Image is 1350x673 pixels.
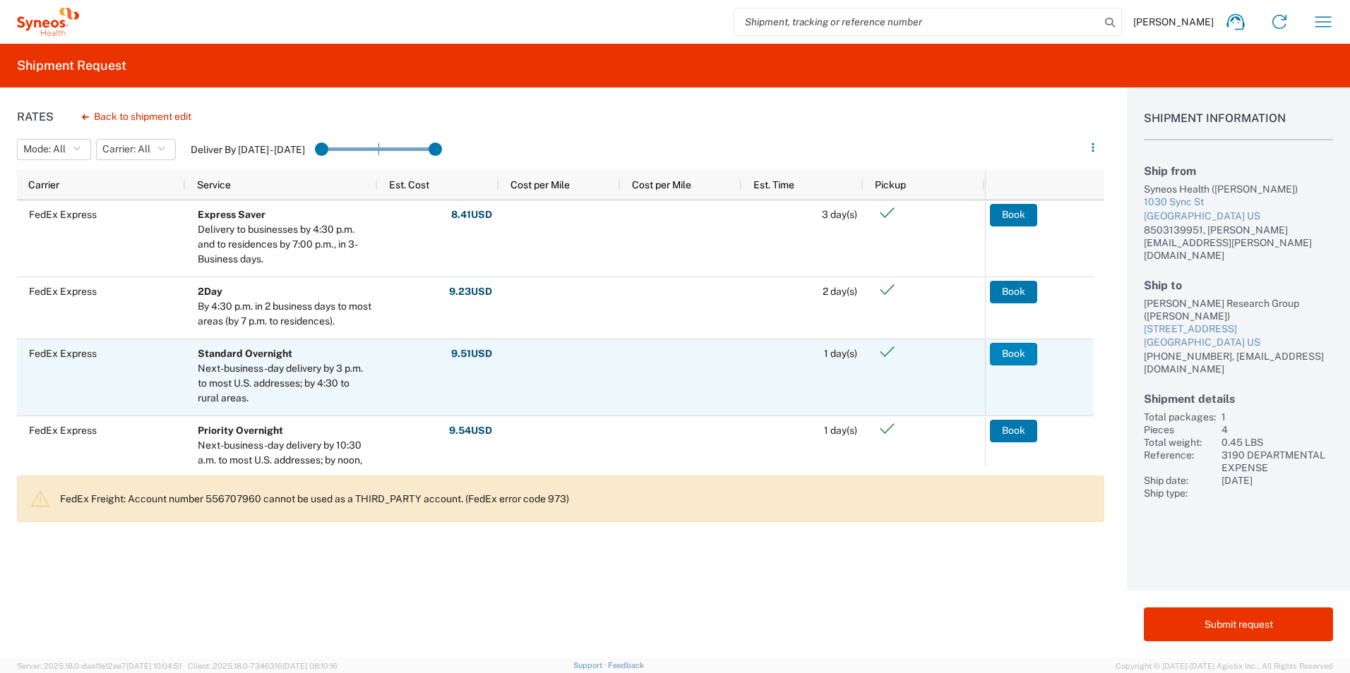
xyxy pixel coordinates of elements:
span: Est. Time [753,179,794,190]
span: Server: 2025.18.0-daa1fe12ee7 [17,662,181,670]
span: Copyright © [DATE]-[DATE] Agistix Inc., All Rights Reserved [1116,660,1333,672]
div: [GEOGRAPHIC_DATA] US [1144,210,1333,224]
button: Back to shipment edit [71,104,203,129]
button: 9.51USD [450,343,493,365]
span: FedEx Express [29,286,97,297]
div: Total packages: [1144,411,1216,423]
strong: 9.23 USD [449,285,492,298]
div: 1030 Sync St [1144,195,1333,210]
div: Total weight: [1144,436,1216,449]
div: Reference: [1144,449,1216,474]
button: Book [990,281,1037,303]
b: Express Saver [198,209,265,220]
b: Standard Overnight [198,348,292,359]
h2: Shipment Request [17,57,126,74]
div: 4 [1221,423,1333,436]
div: By 4:30 p.m. in 2 business days to most areas (by 7 p.m. to residences). [198,299,371,329]
span: 1 day(s) [824,425,857,436]
h1: Rates [17,110,54,123]
div: Next-business-day delivery by 10:30 a.m. to most U.S. addresses; by noon, 4:30 p.m. or 5 p.m. in ... [198,438,371,497]
span: Carrier [28,179,59,190]
button: 9.23USD [448,281,493,303]
div: 8503139951, [PERSON_NAME][EMAIL_ADDRESS][PERSON_NAME][DOMAIN_NAME] [1144,224,1333,262]
a: Support [573,661,609,669]
button: Book [990,420,1037,442]
button: Carrier: All [96,139,176,160]
b: 2Day [198,286,222,297]
div: Ship type: [1144,487,1216,499]
span: Pickup [875,179,906,190]
span: [DATE] 08:10:16 [282,662,337,670]
span: FedEx Express [29,348,97,359]
div: Pieces [1144,423,1216,436]
span: Cost per Mile [510,179,570,190]
a: 1030 Sync St[GEOGRAPHIC_DATA] US [1144,195,1333,223]
span: Carrier: All [102,143,150,156]
label: Deliver By [DATE] - [DATE] [191,143,305,156]
span: 1 day(s) [824,348,857,359]
button: 8.41USD [450,204,493,226]
span: Service [197,179,231,190]
b: Priority Overnight [198,425,283,436]
button: 9.54USD [448,420,493,442]
p: FedEx Freight: Account number 556707960 cannot be used as a THIRD_PARTY account. (FedEx error cod... [60,492,1092,505]
div: [PHONE_NUMBER], [EMAIL_ADDRESS][DOMAIN_NAME] [1144,350,1333,375]
button: Submit request [1144,607,1333,641]
span: FedEx Express [29,425,97,436]
span: Mode: All [23,143,66,156]
div: Syneos Health ([PERSON_NAME]) [1144,183,1333,195]
span: [PERSON_NAME] [1133,16,1214,28]
strong: 9.51 USD [451,347,492,360]
div: 3190 DEPARTMENTAL EXPENSE [1221,449,1333,474]
span: Est. Cost [389,179,429,190]
h2: Ship from [1144,164,1333,178]
strong: 8.41 USD [451,208,492,222]
a: Feedback [608,661,644,669]
span: [DATE] 10:04:51 [126,662,181,670]
h2: Shipment details [1144,392,1333,406]
strong: 9.54 USD [449,424,492,437]
span: 3 day(s) [822,209,857,220]
div: [GEOGRAPHIC_DATA] US [1144,336,1333,350]
div: Next-business-day delivery by 3 p.m. to most U.S. addresses; by 4:30 to rural areas. [198,361,371,406]
div: Ship date: [1144,474,1216,487]
input: Shipment, tracking or reference number [734,8,1100,35]
span: Client: 2025.18.0-7346316 [188,662,337,670]
a: [STREET_ADDRESS][GEOGRAPHIC_DATA] US [1144,322,1333,350]
div: [DATE] [1221,474,1333,487]
div: [STREET_ADDRESS] [1144,322,1333,336]
button: Book [990,343,1037,365]
div: 1 [1221,411,1333,423]
div: Delivery to businesses by 4:30 p.m. and to residences by 7:00 p.m., in 3-Business days. [198,222,371,267]
button: Mode: All [17,139,91,160]
div: 0.45 LBS [1221,436,1333,449]
button: Book [990,204,1037,226]
div: [PERSON_NAME] Research Group ([PERSON_NAME]) [1144,297,1333,322]
span: 2 day(s) [823,286,857,297]
h2: Ship to [1144,279,1333,292]
span: FedEx Express [29,209,97,220]
span: Cost per Mile [632,179,691,190]
h1: Shipment Information [1144,111,1333,140]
